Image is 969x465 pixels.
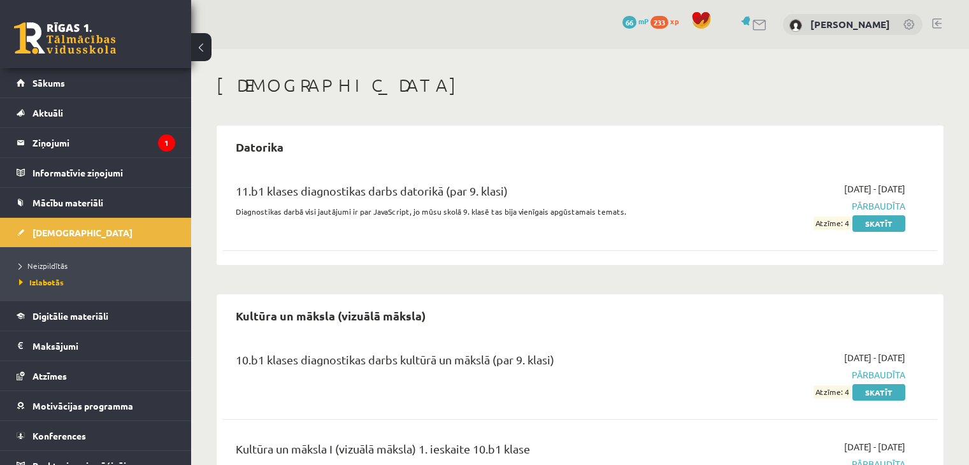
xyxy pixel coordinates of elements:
[17,301,175,331] a: Digitālie materiāli
[19,276,178,288] a: Izlabotās
[17,331,175,361] a: Maksājumi
[17,421,175,450] a: Konferences
[158,134,175,152] i: 1
[32,400,133,411] span: Motivācijas programma
[217,75,944,96] h1: [DEMOGRAPHIC_DATA]
[32,227,133,238] span: [DEMOGRAPHIC_DATA]
[810,18,890,31] a: [PERSON_NAME]
[32,197,103,208] span: Mācību materiāli
[32,158,175,187] legend: Informatīvie ziņojumi
[844,182,905,196] span: [DATE] - [DATE]
[17,188,175,217] a: Mācību materiāli
[236,182,676,206] div: 11.b1 klases diagnostikas darbs datorikā (par 9. klasi)
[17,391,175,420] a: Motivācijas programma
[852,215,905,232] a: Skatīt
[17,158,175,187] a: Informatīvie ziņojumi
[14,22,116,54] a: Rīgas 1. Tālmācības vidusskola
[814,217,851,230] span: Atzīme: 4
[19,260,178,271] a: Neizpildītās
[814,385,851,399] span: Atzīme: 4
[844,351,905,364] span: [DATE] - [DATE]
[32,77,65,89] span: Sākums
[19,277,64,287] span: Izlabotās
[670,16,678,26] span: xp
[638,16,649,26] span: mP
[852,384,905,401] a: Skatīt
[844,440,905,454] span: [DATE] - [DATE]
[17,128,175,157] a: Ziņojumi1
[789,19,802,32] img: Sendija Ivanova
[223,132,296,162] h2: Datorika
[32,331,175,361] legend: Maksājumi
[622,16,649,26] a: 66 mP
[17,361,175,390] a: Atzīmes
[236,206,676,217] p: Diagnostikas darbā visi jautājumi ir par JavaScript, jo mūsu skolā 9. klasē tas bija vienīgais ap...
[236,351,676,375] div: 10.b1 klases diagnostikas darbs kultūrā un mākslā (par 9. klasi)
[223,301,438,331] h2: Kultūra un māksla (vizuālā māksla)
[32,430,86,441] span: Konferences
[695,199,905,213] span: Pārbaudīta
[32,128,175,157] legend: Ziņojumi
[32,370,67,382] span: Atzīmes
[17,218,175,247] a: [DEMOGRAPHIC_DATA]
[695,368,905,382] span: Pārbaudīta
[19,261,68,271] span: Neizpildītās
[622,16,636,29] span: 66
[17,68,175,97] a: Sākums
[650,16,668,29] span: 233
[32,107,63,118] span: Aktuāli
[236,440,676,464] div: Kultūra un māksla I (vizuālā māksla) 1. ieskaite 10.b1 klase
[17,98,175,127] a: Aktuāli
[32,310,108,322] span: Digitālie materiāli
[650,16,685,26] a: 233 xp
